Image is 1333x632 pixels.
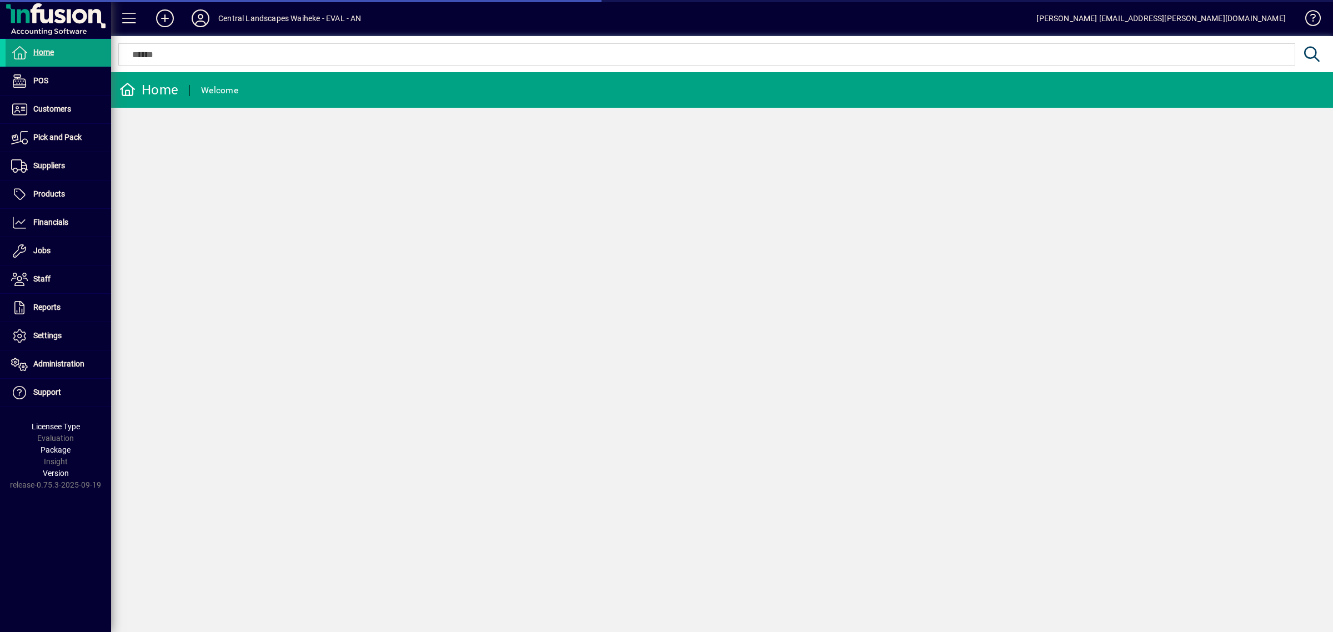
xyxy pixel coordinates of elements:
[6,265,111,293] a: Staff
[33,104,71,113] span: Customers
[33,133,82,142] span: Pick and Pack
[41,445,71,454] span: Package
[33,246,51,255] span: Jobs
[43,469,69,478] span: Version
[6,96,111,123] a: Customers
[6,152,111,180] a: Suppliers
[201,82,238,99] div: Welcome
[33,274,51,283] span: Staff
[33,331,62,340] span: Settings
[33,189,65,198] span: Products
[33,303,61,312] span: Reports
[183,8,218,28] button: Profile
[33,76,48,85] span: POS
[33,218,68,227] span: Financials
[218,9,362,27] div: Central Landscapes Waiheke - EVAL - AN
[147,8,183,28] button: Add
[119,81,178,99] div: Home
[6,209,111,237] a: Financials
[33,359,84,368] span: Administration
[33,48,54,57] span: Home
[6,322,111,350] a: Settings
[33,161,65,170] span: Suppliers
[6,379,111,407] a: Support
[6,67,111,95] a: POS
[6,350,111,378] a: Administration
[1036,9,1286,27] div: [PERSON_NAME] [EMAIL_ADDRESS][PERSON_NAME][DOMAIN_NAME]
[6,124,111,152] a: Pick and Pack
[32,422,80,431] span: Licensee Type
[6,180,111,208] a: Products
[33,388,61,397] span: Support
[6,294,111,322] a: Reports
[6,237,111,265] a: Jobs
[1297,2,1319,38] a: Knowledge Base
